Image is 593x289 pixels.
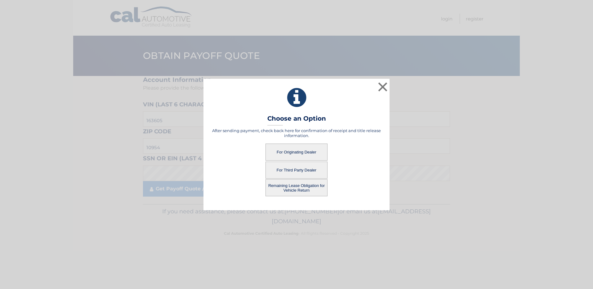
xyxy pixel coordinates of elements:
button: For Third Party Dealer [265,162,328,179]
button: For Originating Dealer [265,144,328,161]
button: Remaining Lease Obligation for Vehicle Return [265,179,328,196]
button: × [377,81,389,93]
h5: After sending payment, check back here for confirmation of receipt and title release information. [211,128,382,138]
h3: Choose an Option [267,115,326,126]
